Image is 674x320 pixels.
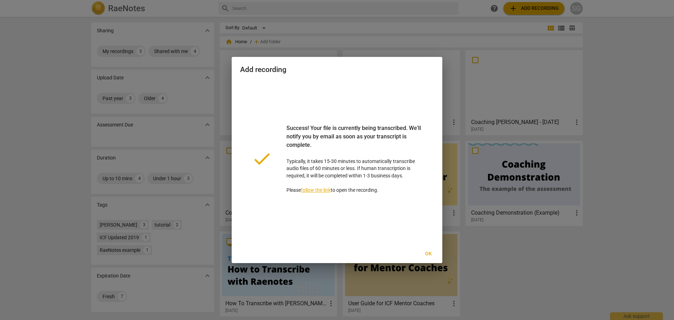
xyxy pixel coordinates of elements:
h2: Add recording [240,65,434,74]
button: Ok [417,248,440,260]
span: done [251,148,272,169]
p: Typically, it takes 15-30 minutes to automatically transcribe audio files of 60 minutes or less. ... [286,124,423,194]
div: Success! Your file is currently being transcribed. We'll notify you by email as soon as your tran... [286,124,423,158]
a: follow the link [301,187,331,193]
span: Ok [423,250,434,257]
